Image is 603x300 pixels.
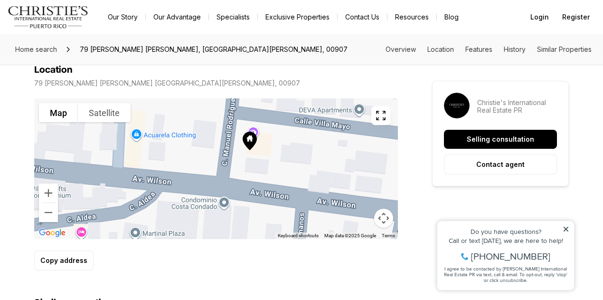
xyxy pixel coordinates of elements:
[258,10,337,24] a: Exclusive Properties
[386,46,592,53] nav: Page section menu
[37,227,68,239] img: Google
[324,233,376,238] span: Map data ©2025 Google
[11,42,61,57] a: Home search
[209,10,257,24] a: Specialists
[556,8,595,27] button: Register
[562,13,590,21] span: Register
[338,10,387,24] button: Contact Us
[467,135,534,143] p: Selling consultation
[8,6,89,29] img: logo
[427,45,454,53] a: Skip to: Location
[10,21,137,28] div: Do you have questions?
[444,155,557,174] button: Contact agent
[78,103,131,122] button: Show satellite imagery
[39,45,118,54] span: [PHONE_NUMBER]
[34,251,94,271] button: Copy address
[15,45,57,53] span: Home search
[10,30,137,37] div: Call or text [DATE], we are here to help!
[12,58,135,77] span: I agree to be contacted by [PERSON_NAME] International Real Estate PR via text, call & email. To ...
[34,64,73,76] h4: Location
[39,103,78,122] button: Show street map
[437,10,466,24] a: Blog
[146,10,208,24] a: Our Advantage
[444,130,557,149] button: Selling consultation
[37,227,68,239] a: Open this area in Google Maps (opens a new window)
[278,232,319,239] button: Keyboard shortcuts
[40,257,87,264] p: Copy address
[386,45,416,53] a: Skip to: Overview
[39,184,58,203] button: Zoom in
[504,45,526,53] a: Skip to: History
[525,8,555,27] button: Login
[39,203,58,222] button: Zoom out
[530,13,549,21] span: Login
[387,10,436,24] a: Resources
[477,99,557,114] p: Christie's International Real Estate PR
[76,42,351,57] span: 79 [PERSON_NAME] [PERSON_NAME], [GEOGRAPHIC_DATA][PERSON_NAME], 00907
[537,45,592,53] a: Skip to: Similar Properties
[476,161,525,168] p: Contact agent
[34,79,300,87] p: 79 [PERSON_NAME] [PERSON_NAME] [GEOGRAPHIC_DATA][PERSON_NAME], 00907
[382,233,395,238] a: Terms (opens in new tab)
[465,45,492,53] a: Skip to: Features
[374,209,393,228] button: Map camera controls
[100,10,145,24] a: Our Story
